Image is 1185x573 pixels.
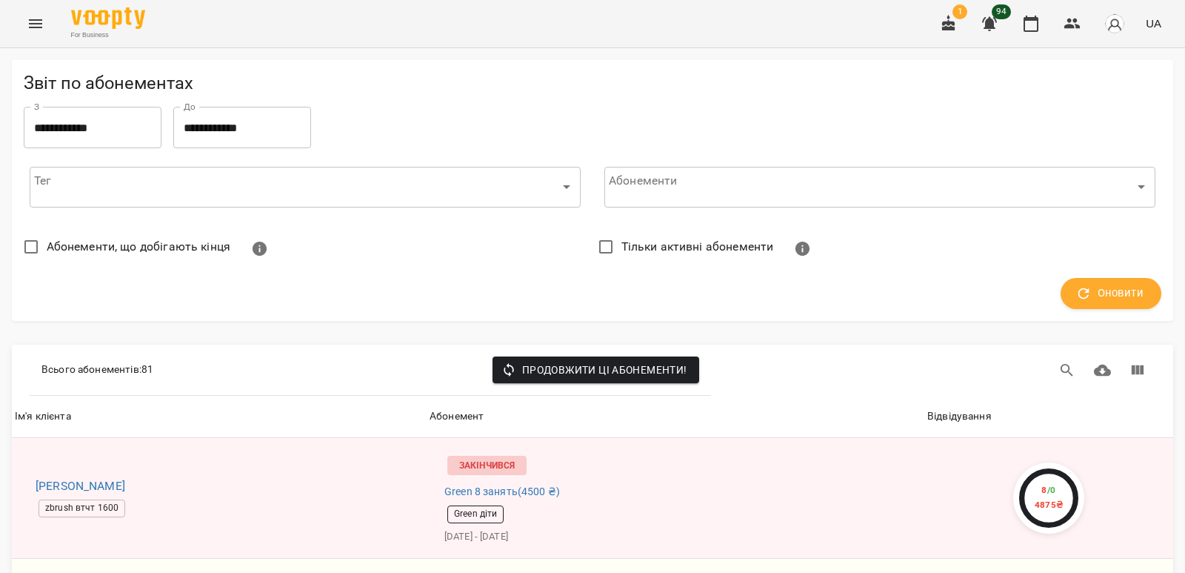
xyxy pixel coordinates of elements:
[1035,483,1064,512] div: 8 4875 ₴
[927,408,992,425] div: Сортувати
[12,345,1173,396] div: Table Toolbar
[448,508,503,520] span: Green діти
[1146,16,1161,31] span: UA
[39,502,124,514] span: zbrush втчт 1600
[36,476,415,497] h6: [PERSON_NAME]
[504,361,687,379] span: Продовжити ці абонементи!
[30,166,581,208] div: ​
[621,238,774,256] span: Тільки активні абонементи
[1047,485,1056,495] span: / 0
[1085,353,1121,388] button: Завантажити CSV
[1140,10,1167,37] button: UA
[24,72,1161,95] h5: Звіт по абонементах
[47,238,230,256] span: Абонементи, що добігають кінця
[15,408,71,425] div: Сортувати
[430,408,921,425] span: Абонемент
[952,4,967,19] span: 1
[927,408,1170,425] span: Відвідування
[927,408,992,425] div: Відвідування
[430,408,484,425] div: Сортувати
[71,7,145,29] img: Voopty Logo
[24,476,415,520] a: [PERSON_NAME]zbrush втчт 1600
[430,408,484,425] div: Абонемент
[785,231,821,267] button: Показувати тільки абонементи з залишком занять або з відвідуваннями. Активні абонементи - це ті, ...
[447,456,527,475] p: Закінчився
[1061,278,1161,309] button: Оновити
[41,362,153,377] p: Всього абонементів : 81
[1104,13,1125,34] img: avatar_s.png
[444,529,907,544] p: [DATE] - [DATE]
[15,408,424,425] span: Ім'я клієнта
[71,30,145,40] span: For Business
[1078,284,1144,303] span: Оновити
[992,4,1011,19] span: 94
[444,484,560,500] span: Green 8 занять ( 4500 ₴ )
[18,6,53,42] button: Menu
[1049,353,1085,388] button: Пошук
[604,166,1155,208] div: ​
[1120,353,1155,388] button: Вигляд колонок
[15,408,71,425] div: Ім'я клієнта
[493,357,699,383] button: Продовжити ці абонементи!
[438,447,912,550] a: ЗакінчивсяGreen 8 занять(4500 ₴)Green діти[DATE] - [DATE]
